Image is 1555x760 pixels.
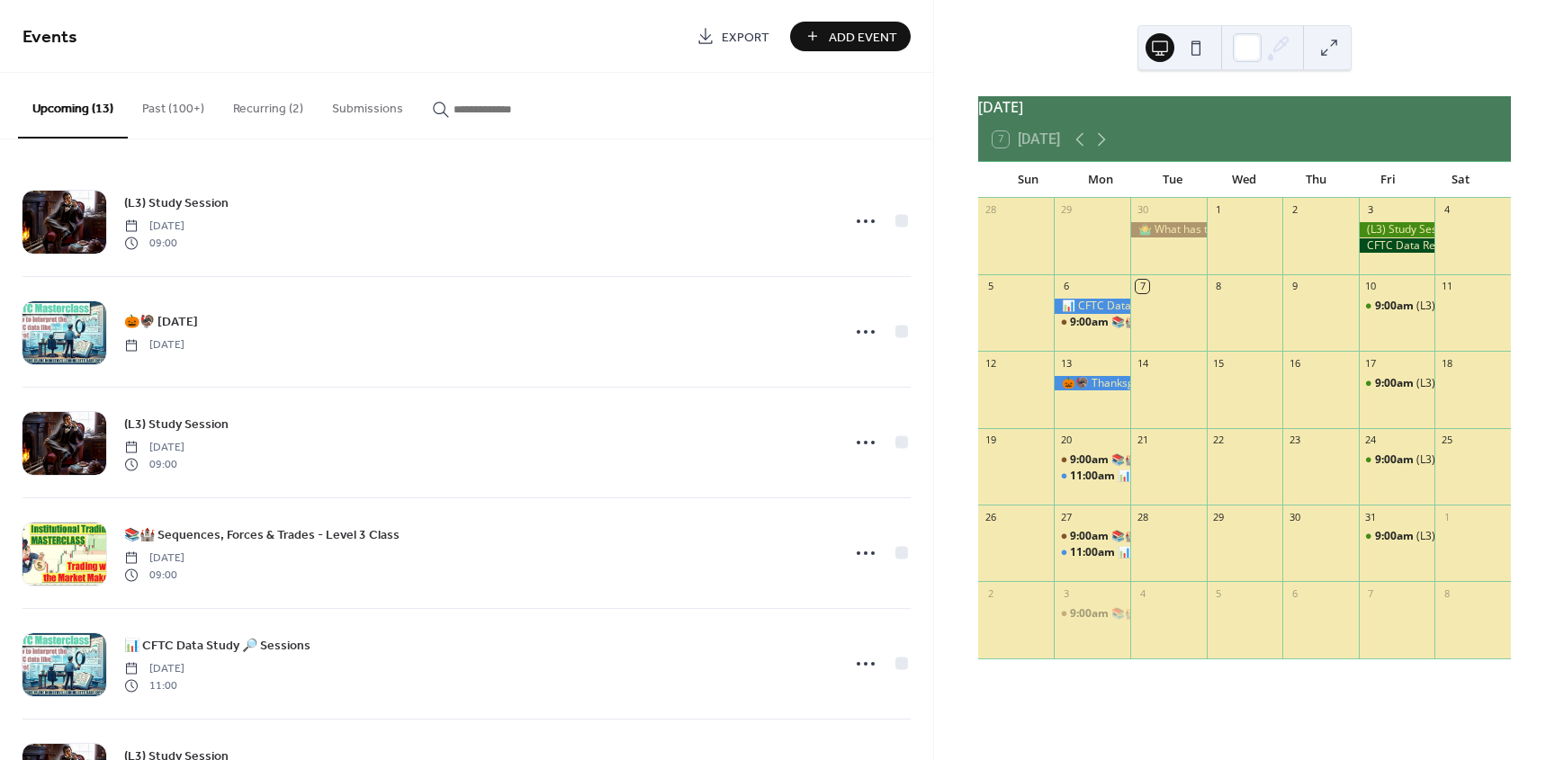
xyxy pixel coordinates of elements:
[1209,162,1281,198] div: Wed
[1059,510,1073,523] div: 27
[1416,452,1507,468] div: (L3) Study Session
[1425,162,1497,198] div: Sat
[18,73,128,139] button: Upcoming (13)
[829,28,897,47] span: Add Event
[318,73,418,137] button: Submissions
[1288,510,1301,523] div: 30
[683,22,783,51] a: Export
[1375,452,1416,468] span: 9:00am
[1054,315,1130,330] div: 📚🏰 Sequences, Forces & Trades - Level 3 Class
[984,280,997,293] div: 5
[1059,434,1073,447] div: 20
[993,162,1065,198] div: Sun
[124,194,229,213] span: (L3) Study Session
[1054,452,1130,468] div: 📚🏰 Sequences, Forces & Trades - Level 3 Class
[1359,376,1435,391] div: (L3) Study Session
[1212,280,1226,293] div: 8
[1130,222,1207,237] div: 🤷‍♂️ What has to happen to go long 📈 Bitcoin!
[1288,434,1301,447] div: 23
[1440,510,1453,523] div: 1
[1054,376,1130,391] div: 🎃🦃 Thanksgiving
[1054,545,1130,560] div: 📊 CFTC Data Study 🔎 Sessions
[124,219,184,235] span: [DATE]
[124,550,184,567] span: [DATE]
[1440,356,1453,370] div: 18
[1416,529,1507,544] div: (L3) Study Session
[1137,162,1209,198] div: Tue
[124,677,184,693] span: 11:00
[1440,203,1453,217] div: 4
[1136,356,1149,370] div: 14
[1070,315,1111,330] span: 9:00am
[124,311,198,332] a: 🎃🦃 [DATE]
[1281,162,1353,198] div: Thu
[1364,586,1378,600] div: 7
[1416,299,1507,314] div: (L3) Study Session
[1359,238,1435,254] div: CFTC Data Release
[1065,162,1137,198] div: Mon
[1359,452,1435,468] div: (L3) Study Session
[1059,280,1073,293] div: 6
[124,192,229,213] a: (L3) Study Session
[219,73,318,137] button: Recurring (2)
[1111,529,1357,544] div: 📚🏰 Sequences, Forces & Trades - Level 3 Class
[984,434,997,447] div: 19
[1070,469,1118,484] span: 11:00am
[984,586,997,600] div: 2
[1111,452,1357,468] div: 📚🏰 Sequences, Forces & Trades - Level 3 Class
[1136,280,1149,293] div: 7
[124,567,184,583] span: 09:00
[1136,510,1149,523] div: 28
[1359,299,1435,314] div: (L3) Study Session
[1070,545,1118,560] span: 11:00am
[1136,203,1149,217] div: 30
[984,510,997,523] div: 26
[124,440,184,456] span: [DATE]
[124,235,184,251] span: 09:00
[1212,356,1226,370] div: 15
[124,637,310,656] span: 📊 CFTC Data Study 🔎 Sessions
[1364,434,1378,447] div: 24
[1212,203,1226,217] div: 1
[124,416,229,434] span: (L3) Study Session
[1440,280,1453,293] div: 11
[1288,203,1301,217] div: 2
[1054,529,1130,544] div: 📚🏰 Sequences, Forces & Trades - Level 3 Class
[1353,162,1425,198] div: Fri
[790,22,911,51] button: Add Event
[1070,452,1111,468] span: 9:00am
[1054,606,1130,621] div: 📚🏰 Sequences, Forces & Trades - Level 3 Class
[1212,434,1226,447] div: 22
[1288,356,1301,370] div: 16
[22,20,77,55] span: Events
[1118,469,1281,484] div: 📊 CFTC Data Study 🔎 Sessions
[1212,510,1226,523] div: 29
[1288,280,1301,293] div: 9
[1288,586,1301,600] div: 6
[1359,222,1435,237] div: (L3) Study Session
[1136,434,1149,447] div: 21
[978,96,1511,118] div: [DATE]
[124,635,310,656] a: 📊 CFTC Data Study 🔎 Sessions
[1364,203,1378,217] div: 3
[1136,586,1149,600] div: 4
[722,28,769,47] span: Export
[1070,529,1111,544] span: 9:00am
[984,203,997,217] div: 28
[1070,606,1111,621] span: 9:00am
[1111,606,1357,621] div: 📚🏰 Sequences, Forces & Trades - Level 3 Class
[1054,469,1130,484] div: 📊 CFTC Data Study 🔎 Sessions
[1059,203,1073,217] div: 29
[124,337,184,353] span: [DATE]
[1416,376,1507,391] div: (L3) Study Session
[124,456,184,472] span: 09:00
[1364,356,1378,370] div: 17
[1059,356,1073,370] div: 13
[124,661,184,677] span: [DATE]
[1440,434,1453,447] div: 25
[124,526,400,545] span: 📚🏰 Sequences, Forces & Trades - Level 3 Class
[1364,510,1378,523] div: 31
[1111,315,1357,330] div: 📚🏰 Sequences, Forces & Trades - Level 3 Class
[124,313,198,332] span: 🎃🦃 [DATE]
